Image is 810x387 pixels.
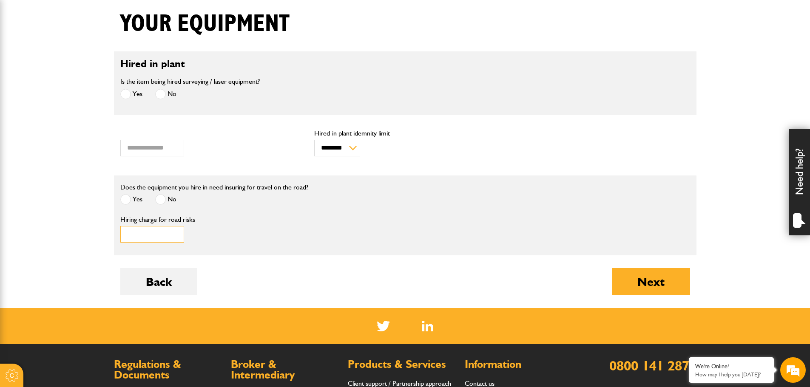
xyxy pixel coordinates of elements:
img: Twitter [377,321,390,331]
a: 0800 141 2877 [609,357,696,374]
input: Enter your last name [11,79,155,97]
input: Enter your email address [11,104,155,122]
label: No [155,89,176,99]
h2: Regulations & Documents [114,359,222,381]
img: Linked In [422,321,433,331]
div: Chat with us now [44,48,143,59]
input: Enter your phone number [11,129,155,147]
label: Hired-in plant idemnity limit [314,130,496,137]
p: How may I help you today? [695,371,767,378]
label: Does the equipment you hire in need insuring for travel on the road? [120,184,308,191]
button: Next [612,268,690,295]
h1: Your equipment [120,10,290,38]
textarea: Type your message and hit 'Enter' [11,154,155,254]
button: Back [120,268,197,295]
h2: Products & Services [348,359,456,370]
h2: Hired in plant [120,58,690,70]
div: Need help? [789,129,810,235]
a: LinkedIn [422,321,433,331]
div: We're Online! [695,363,767,370]
div: Minimize live chat window [139,4,160,25]
h2: Information [465,359,573,370]
label: Yes [120,89,142,99]
h2: Broker & Intermediary [231,359,339,381]
label: Hiring charge for road risks [120,216,496,223]
img: d_20077148190_company_1631870298795_20077148190 [14,47,36,59]
label: Is the item being hired surveying / laser equipment? [120,78,260,85]
label: Yes [120,194,142,205]
label: No [155,194,176,205]
em: Start Chat [116,262,154,273]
